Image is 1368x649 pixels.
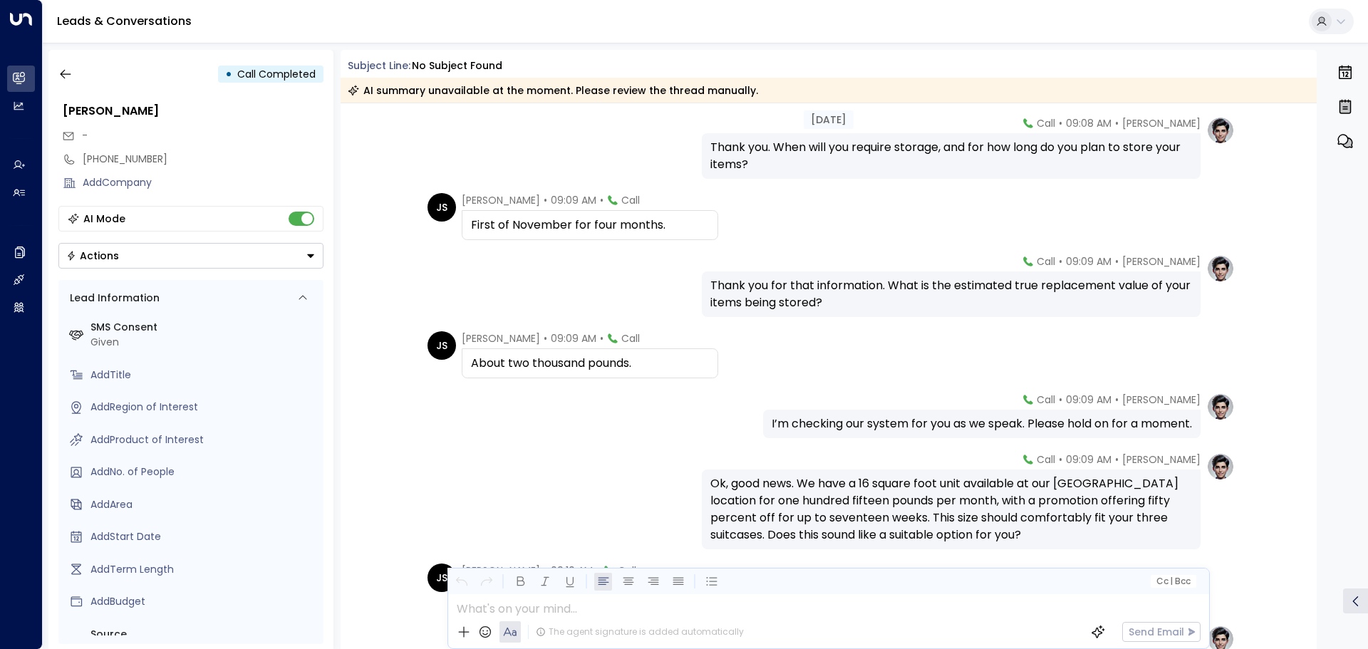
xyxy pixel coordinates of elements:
span: 09:09 AM [551,331,596,346]
img: profile-logo.png [1206,393,1235,421]
span: • [544,193,547,207]
span: • [544,331,547,346]
div: [DATE] [804,110,854,129]
span: [PERSON_NAME] [462,564,540,578]
div: JS [427,193,456,222]
span: • [600,193,603,207]
span: Call [1037,452,1055,467]
img: profile-logo.png [1206,254,1235,283]
div: AddBudget [90,594,318,609]
span: - [82,128,88,142]
span: • [1115,116,1119,130]
span: • [1059,116,1062,130]
div: JS [427,331,456,360]
div: • [225,61,232,87]
div: Given [90,335,318,350]
span: | [1170,576,1173,586]
span: Call [1037,254,1055,269]
span: • [596,564,600,578]
div: AddNo. of People [90,464,318,479]
button: Cc|Bcc [1150,575,1196,588]
span: • [1059,393,1062,407]
div: No subject found [412,58,502,73]
span: [PERSON_NAME] [462,193,540,207]
div: AddProduct of Interest [90,432,318,447]
button: Redo [477,573,495,591]
div: Thank you for that information. What is the estimated true replacement value of your items being ... [710,277,1192,311]
button: Actions [58,243,323,269]
div: Actions [66,249,119,262]
div: AI Mode [83,212,125,226]
div: AddCompany [83,175,323,190]
span: 09:09 AM [1066,254,1111,269]
span: Call [1037,116,1055,130]
span: • [1115,254,1119,269]
div: I’m checking our system for you as we speak. Please hold on for a moment. [772,415,1192,432]
span: Call [621,193,640,207]
div: Lead Information [65,291,160,306]
span: • [1115,452,1119,467]
div: [PHONE_NUMBER] [83,152,323,167]
span: Cc Bcc [1156,576,1190,586]
button: Undo [452,573,470,591]
img: profile-logo.png [1206,452,1235,481]
div: Ok, good news. We have a 16 square foot unit available at our [GEOGRAPHIC_DATA] location for one ... [710,475,1192,544]
span: 09:09 AM [1066,393,1111,407]
div: AddRegion of Interest [90,400,318,415]
span: [PERSON_NAME] [1122,452,1201,467]
div: [PERSON_NAME] [63,103,323,120]
span: 09:08 AM [1066,116,1111,130]
span: Call [618,564,636,578]
a: Leads & Conversations [57,13,192,29]
span: Call [1037,393,1055,407]
div: First of November for four months. [471,217,709,234]
span: • [544,564,547,578]
span: Call [621,331,640,346]
span: • [1115,393,1119,407]
div: AddArea [90,497,318,512]
div: About two thousand pounds. [471,355,709,372]
span: • [1059,452,1062,467]
span: Subject Line: [348,58,410,73]
img: profile-logo.png [1206,116,1235,145]
span: 09:09 AM [1066,452,1111,467]
div: AddTerm Length [90,562,318,577]
label: Source [90,627,318,642]
span: [PERSON_NAME] [1122,393,1201,407]
span: 09:09 AM [551,193,596,207]
div: AddStart Date [90,529,318,544]
span: • [600,331,603,346]
div: Button group with a nested menu [58,243,323,269]
div: Thank you. When will you require storage, and for how long do you plan to store your items? [710,139,1192,173]
span: 09:10 AM [551,564,593,578]
label: SMS Consent [90,320,318,335]
span: [PERSON_NAME] [1122,116,1201,130]
div: AI summary unavailable at the moment. Please review the thread manually. [348,83,758,98]
span: • [1059,254,1062,269]
span: [PERSON_NAME] [462,331,540,346]
div: The agent signature is added automatically [536,625,744,638]
span: [PERSON_NAME] [1122,254,1201,269]
div: JS [427,564,456,592]
div: AddTitle [90,368,318,383]
span: Call Completed [237,67,316,81]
